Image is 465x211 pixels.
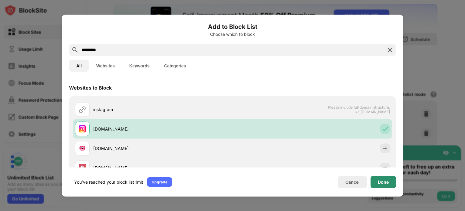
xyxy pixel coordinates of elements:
[71,46,79,53] img: search.svg
[89,60,122,72] button: Websites
[69,84,112,90] div: Websites to Block
[378,179,389,184] div: Done
[93,106,232,113] div: instagram
[69,60,89,72] button: All
[79,125,86,132] img: favicons
[152,179,167,185] div: Upgrade
[69,22,396,31] h6: Add to Block List
[79,164,86,171] img: favicons
[79,145,86,152] img: favicons
[345,179,360,185] div: Cancel
[93,126,232,132] div: [DOMAIN_NAME]
[386,46,394,53] img: search-close
[79,106,86,113] img: url.svg
[157,60,193,72] button: Categories
[93,145,232,151] div: [DOMAIN_NAME]
[69,32,396,36] div: Choose which to block
[93,165,232,171] div: [DOMAIN_NAME]
[122,60,157,72] button: Keywords
[74,179,143,185] div: You’ve reached your block list limit
[328,105,390,114] span: Please include full domain structure, like [DOMAIN_NAME]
